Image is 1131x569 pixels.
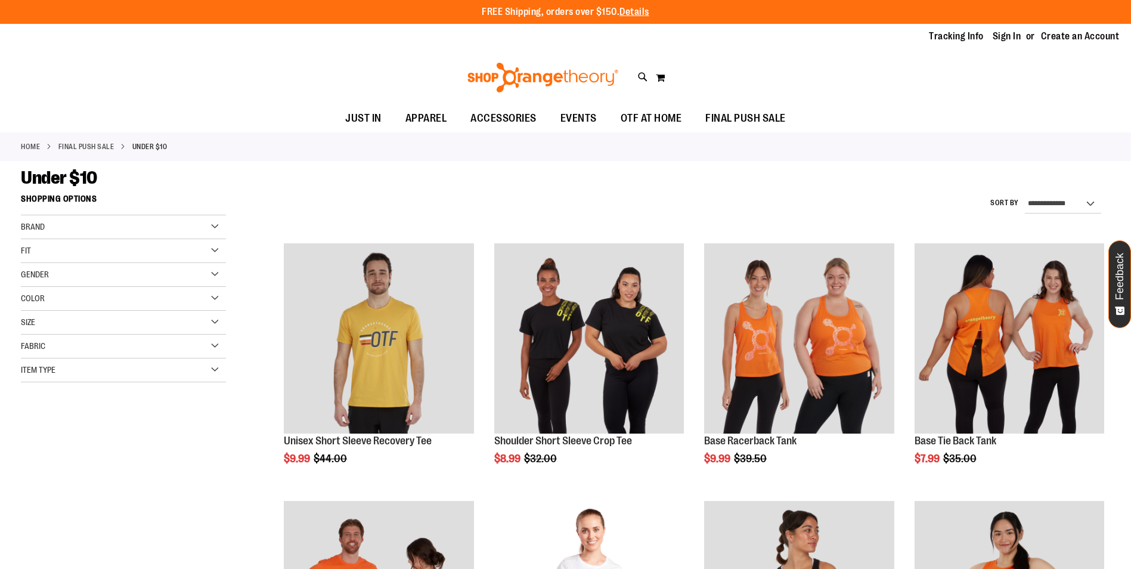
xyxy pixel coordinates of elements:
a: Details [619,7,649,17]
span: $8.99 [494,453,522,465]
a: Create an Account [1041,30,1120,43]
p: FREE Shipping, orders over $150. [482,5,649,19]
a: FINAL PUSH SALE [58,141,114,152]
div: product [909,237,1110,495]
div: Item Type [21,358,226,382]
img: Shop Orangetheory [466,63,620,92]
span: Under $10 [21,168,97,188]
a: Product image for Unisex Short Sleeve Recovery Tee [284,243,473,435]
span: $9.99 [284,453,312,465]
a: ACCESSORIES [458,105,549,132]
strong: Under $10 [132,141,168,152]
a: OTF AT HOME [609,105,694,132]
a: Base Racerback Tank [704,435,797,447]
span: Item Type [21,365,55,375]
span: ACCESSORIES [470,105,537,132]
a: Sign In [993,30,1021,43]
a: Product image for Base Tie Back Tank [915,243,1104,435]
span: $9.99 [704,453,732,465]
span: APPAREL [405,105,447,132]
img: Product image for Unisex Short Sleeve Recovery Tee [284,243,473,433]
div: Size [21,311,226,335]
a: EVENTS [549,105,609,132]
a: Unisex Short Sleeve Recovery Tee [284,435,432,447]
a: Product image for Base Racerback Tank [704,243,894,435]
span: Feedback [1114,253,1126,300]
a: Tracking Info [929,30,984,43]
span: JUST IN [345,105,382,132]
span: Brand [21,222,45,231]
a: Product image for Shoulder Short Sleeve Crop Tee [494,243,684,435]
a: Home [21,141,40,152]
span: Gender [21,270,49,279]
button: Feedback - Show survey [1108,240,1131,328]
div: Color [21,287,226,311]
img: Product image for Base Racerback Tank [704,243,894,433]
span: FINAL PUSH SALE [705,105,786,132]
a: APPAREL [393,105,459,132]
span: Fit [21,246,31,255]
span: $44.00 [314,453,349,465]
span: EVENTS [560,105,597,132]
div: Brand [21,215,226,239]
span: $39.50 [734,453,769,465]
strong: Shopping Options [21,188,226,215]
div: product [698,237,900,495]
img: Product image for Shoulder Short Sleeve Crop Tee [494,243,684,433]
div: product [278,237,479,495]
a: Base Tie Back Tank [915,435,996,447]
span: Size [21,317,35,327]
label: Sort By [990,198,1019,208]
span: OTF AT HOME [621,105,682,132]
span: $35.00 [943,453,978,465]
span: Color [21,293,45,303]
span: Fabric [21,341,45,351]
span: $32.00 [524,453,559,465]
span: $7.99 [915,453,941,465]
div: product [488,237,690,495]
a: JUST IN [333,105,393,132]
a: FINAL PUSH SALE [693,105,798,132]
div: Gender [21,263,226,287]
div: Fabric [21,335,226,358]
div: Fit [21,239,226,263]
img: Product image for Base Tie Back Tank [915,243,1104,433]
a: Shoulder Short Sleeve Crop Tee [494,435,632,447]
